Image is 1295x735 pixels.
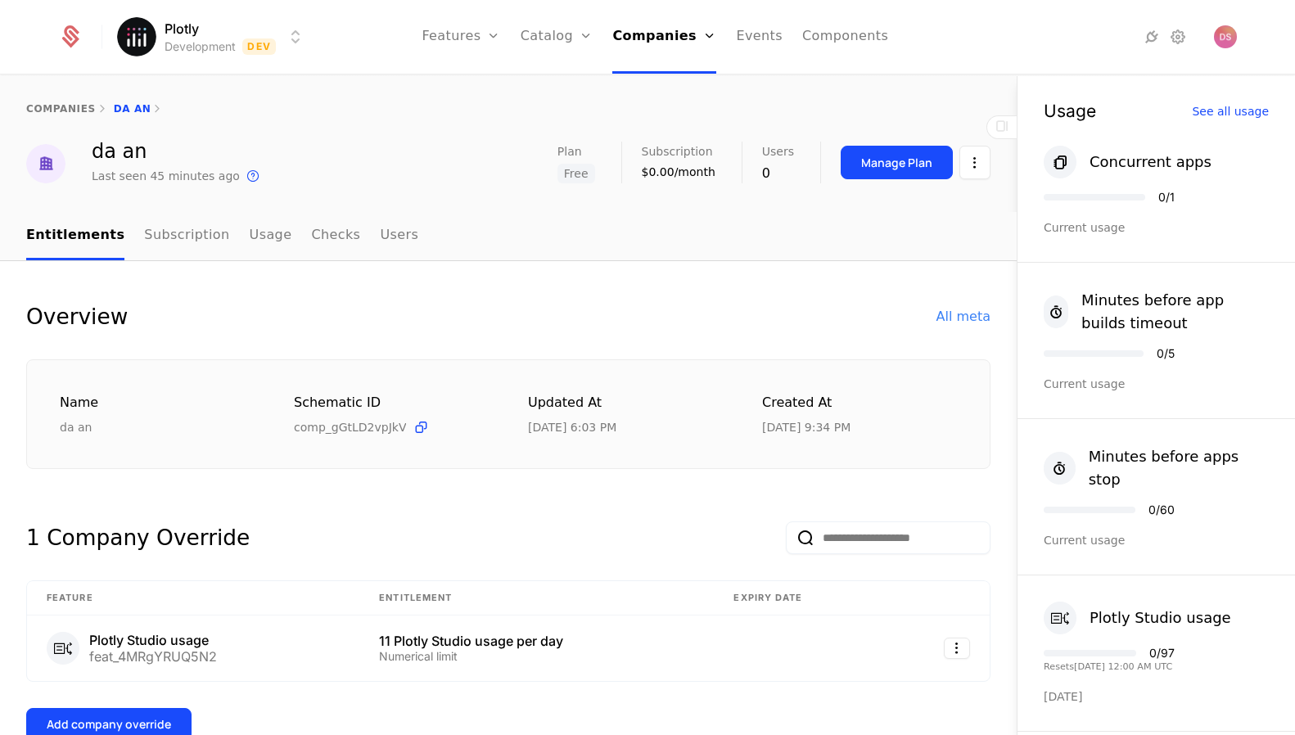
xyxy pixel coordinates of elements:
[1149,647,1175,659] div: 0 / 97
[959,146,990,179] button: Select action
[1044,532,1269,548] div: Current usage
[26,103,96,115] a: companies
[642,146,713,157] span: Subscription
[26,212,418,260] ul: Choose Sub Page
[26,212,990,260] nav: Main
[250,212,292,260] a: Usage
[117,17,156,56] img: Plotly
[294,419,406,435] span: comp_gGtLD2vpJkV
[1090,151,1212,174] div: Concurrent apps
[762,419,851,435] div: 7/22/25, 9:34 PM
[1158,192,1175,203] div: 0 / 1
[60,419,255,435] div: da an
[762,393,957,413] div: Created at
[60,393,255,413] div: Name
[944,638,970,659] button: Select action
[1044,102,1096,119] div: Usage
[311,212,360,260] a: Checks
[27,581,359,616] th: Feature
[1044,602,1231,634] button: Plotly Studio usage
[144,212,229,260] a: Subscription
[762,146,794,157] span: Users
[1168,27,1188,47] a: Settings
[528,393,723,413] div: Updated at
[26,521,250,554] div: 1 Company Override
[762,164,794,183] div: 0
[242,38,276,55] span: Dev
[1148,504,1175,516] div: 0 / 60
[841,146,953,179] button: Manage Plan
[1157,348,1175,359] div: 0 / 5
[1214,25,1237,48] button: Open user button
[26,212,124,260] a: Entitlements
[1090,606,1231,629] div: Plotly Studio usage
[1044,445,1269,491] button: Minutes before apps stop
[26,300,128,333] div: Overview
[1044,289,1269,335] button: Minutes before app builds timeout
[1044,219,1269,236] div: Current usage
[165,38,236,55] div: Development
[1044,376,1269,392] div: Current usage
[1044,662,1175,671] div: Resets [DATE] 12:00 AM UTC
[642,164,715,180] div: $0.00/month
[89,650,217,663] div: feat_4MRgYRUQ5N2
[557,146,582,157] span: Plan
[936,307,990,327] div: All meta
[1192,106,1269,117] div: See all usage
[1214,25,1237,48] img: Daniel Anton Suchy
[379,651,694,662] div: Numerical limit
[122,19,305,55] button: Select environment
[1089,445,1269,491] div: Minutes before apps stop
[92,168,240,184] div: Last seen 45 minutes ago
[359,581,714,616] th: Entitlement
[380,212,418,260] a: Users
[1044,688,1269,705] div: [DATE]
[557,164,595,183] span: Free
[1081,289,1269,335] div: Minutes before app builds timeout
[26,144,65,183] img: da an
[861,155,932,171] div: Manage Plan
[379,634,694,647] div: 11 Plotly Studio usage per day
[47,716,171,733] div: Add company override
[528,419,616,435] div: 9/2/25, 6:03 PM
[1044,146,1212,178] button: Concurrent apps
[714,581,886,616] th: Expiry date
[92,142,263,161] div: da an
[1142,27,1162,47] a: Integrations
[294,393,489,413] div: Schematic ID
[165,19,199,38] span: Plotly
[89,634,217,647] div: Plotly Studio usage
